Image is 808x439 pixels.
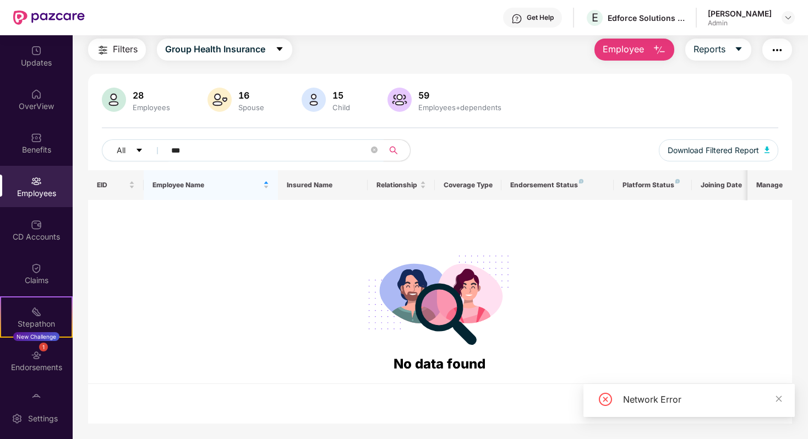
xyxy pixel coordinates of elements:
img: svg+xml;base64,PHN2ZyBpZD0iRHJvcGRvd24tMzJ4MzIiIHhtbG5zPSJodHRwOi8vd3d3LnczLm9yZy8yMDAwL3N2ZyIgd2... [784,13,793,22]
span: Employee [603,42,644,56]
div: Employees [130,103,172,112]
div: Spouse [236,103,266,112]
img: svg+xml;base64,PHN2ZyB4bWxucz0iaHR0cDovL3d3dy53My5vcmcvMjAwMC9zdmciIHhtbG5zOnhsaW5rPSJodHRwOi8vd3... [102,88,126,112]
div: 1 [39,343,48,351]
span: All [117,144,125,156]
img: svg+xml;base64,PHN2ZyBpZD0iVXBkYXRlZCIgeG1sbnM9Imh0dHA6Ly93d3cudzMub3JnLzIwMDAvc3ZnIiB3aWR0aD0iMj... [31,45,42,56]
th: Joining Date [692,170,759,200]
button: Employee [594,39,674,61]
button: Group Health Insurancecaret-down [157,39,292,61]
span: close-circle [371,145,378,156]
div: Edforce Solutions Private Limited [608,13,685,23]
th: Relationship [368,170,435,200]
span: close-circle [599,393,612,406]
div: [PERSON_NAME] [708,8,772,19]
span: Reports [694,42,725,56]
button: Allcaret-down [102,139,169,161]
div: 59 [416,90,504,101]
div: Get Help [527,13,554,22]
img: svg+xml;base64,PHN2ZyB4bWxucz0iaHR0cDovL3d3dy53My5vcmcvMjAwMC9zdmciIHdpZHRoPSI4IiBoZWlnaHQ9IjgiIH... [579,179,583,183]
div: Admin [708,19,772,28]
th: Coverage Type [435,170,502,200]
button: search [383,139,411,161]
img: svg+xml;base64,PHN2ZyBpZD0iQmVuZWZpdHMiIHhtbG5zPSJodHRwOi8vd3d3LnczLm9yZy8yMDAwL3N2ZyIgd2lkdGg9Ij... [31,132,42,143]
span: Employee Name [152,181,261,189]
img: svg+xml;base64,PHN2ZyBpZD0iQ0RfQWNjb3VudHMiIGRhdGEtbmFtZT0iQ0QgQWNjb3VudHMiIHhtbG5zPSJodHRwOi8vd3... [31,219,42,230]
span: No data found [394,356,485,372]
th: Manage [747,170,792,200]
div: Endorsement Status [510,181,604,189]
th: EID [88,170,144,200]
span: caret-down [275,45,284,55]
div: Child [330,103,352,112]
span: Group Health Insurance [165,42,265,56]
img: svg+xml;base64,PHN2ZyB4bWxucz0iaHR0cDovL3d3dy53My5vcmcvMjAwMC9zdmciIHhtbG5zOnhsaW5rPSJodHRwOi8vd3... [208,88,232,112]
img: svg+xml;base64,PHN2ZyB4bWxucz0iaHR0cDovL3d3dy53My5vcmcvMjAwMC9zdmciIHdpZHRoPSIyNCIgaGVpZ2h0PSIyNC... [96,44,110,57]
img: svg+xml;base64,PHN2ZyBpZD0iSG9tZSIgeG1sbnM9Imh0dHA6Ly93d3cudzMub3JnLzIwMDAvc3ZnIiB3aWR0aD0iMjAiIG... [31,89,42,100]
span: close [775,395,783,403]
div: Employees+dependents [416,103,504,112]
div: Platform Status [623,181,683,189]
div: 16 [236,90,266,101]
span: EID [97,181,127,189]
img: svg+xml;base64,PHN2ZyB4bWxucz0iaHR0cDovL3d3dy53My5vcmcvMjAwMC9zdmciIHhtbG5zOnhsaW5rPSJodHRwOi8vd3... [302,88,326,112]
span: Download Filtered Report [668,144,759,156]
span: Filters [113,42,138,56]
img: svg+xml;base64,PHN2ZyB4bWxucz0iaHR0cDovL3d3dy53My5vcmcvMjAwMC9zdmciIHhtbG5zOnhsaW5rPSJodHRwOi8vd3... [387,88,412,112]
img: svg+xml;base64,PHN2ZyB4bWxucz0iaHR0cDovL3d3dy53My5vcmcvMjAwMC9zdmciIHhtbG5zOnhsaW5rPSJodHRwOi8vd3... [653,44,666,57]
img: svg+xml;base64,PHN2ZyBpZD0iRW1wbG95ZWVzIiB4bWxucz0iaHR0cDovL3d3dy53My5vcmcvMjAwMC9zdmciIHdpZHRoPS... [31,176,42,187]
img: svg+xml;base64,PHN2ZyBpZD0iSGVscC0zMngzMiIgeG1sbnM9Imh0dHA6Ly93d3cudzMub3JnLzIwMDAvc3ZnIiB3aWR0aD... [511,13,522,24]
div: Network Error [623,393,782,406]
span: search [383,146,405,155]
th: Insured Name [278,170,368,200]
img: svg+xml;base64,PHN2ZyB4bWxucz0iaHR0cDovL3d3dy53My5vcmcvMjAwMC9zdmciIHhtbG5zOnhsaW5rPSJodHRwOi8vd3... [765,147,770,153]
button: Reportscaret-down [685,39,751,61]
div: New Challenge [13,332,59,341]
span: E [592,11,598,24]
button: Filters [88,39,146,61]
span: caret-down [135,147,143,155]
img: svg+xml;base64,PHN2ZyB4bWxucz0iaHR0cDovL3d3dy53My5vcmcvMjAwMC9zdmciIHdpZHRoPSIyNCIgaGVpZ2h0PSIyNC... [771,44,784,57]
img: svg+xml;base64,PHN2ZyB4bWxucz0iaHR0cDovL3d3dy53My5vcmcvMjAwMC9zdmciIHdpZHRoPSI4IiBoZWlnaHQ9IjgiIH... [675,179,680,183]
img: New Pazcare Logo [13,10,85,25]
img: svg+xml;base64,PHN2ZyBpZD0iU2V0dGluZy0yMHgyMCIgeG1sbnM9Imh0dHA6Ly93d3cudzMub3JnLzIwMDAvc3ZnIiB3aW... [12,413,23,424]
img: svg+xml;base64,PHN2ZyB4bWxucz0iaHR0cDovL3d3dy53My5vcmcvMjAwMC9zdmciIHdpZHRoPSIyMSIgaGVpZ2h0PSIyMC... [31,306,42,317]
div: 15 [330,90,352,101]
span: close-circle [371,147,378,153]
img: svg+xml;base64,PHN2ZyBpZD0iQ2xhaW0iIHhtbG5zPSJodHRwOi8vd3d3LnczLm9yZy8yMDAwL3N2ZyIgd2lkdGg9IjIwIi... [31,263,42,274]
span: caret-down [734,45,743,55]
div: 28 [130,90,172,101]
div: Settings [25,413,61,424]
img: svg+xml;base64,PHN2ZyB4bWxucz0iaHR0cDovL3d3dy53My5vcmcvMjAwMC9zdmciIHdpZHRoPSIyODgiIGhlaWdodD0iMj... [361,242,519,354]
span: Relationship [376,181,418,189]
img: svg+xml;base64,PHN2ZyBpZD0iRW5kb3JzZW1lbnRzIiB4bWxucz0iaHR0cDovL3d3dy53My5vcmcvMjAwMC9zdmciIHdpZH... [31,350,42,361]
img: svg+xml;base64,PHN2ZyBpZD0iTXlfT3JkZXJzIiBkYXRhLW5hbWU9Ik15IE9yZGVycyIgeG1sbnM9Imh0dHA6Ly93d3cudz... [31,393,42,404]
div: Stepathon [1,318,72,329]
button: Download Filtered Report [659,139,779,161]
